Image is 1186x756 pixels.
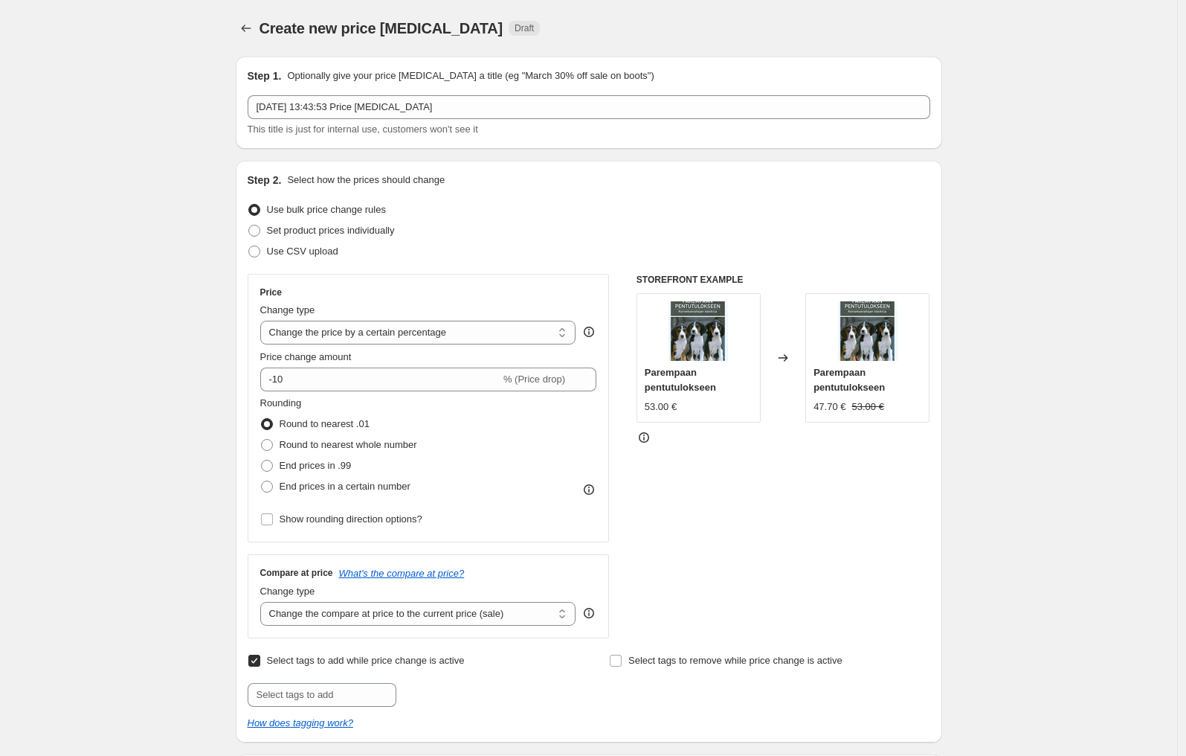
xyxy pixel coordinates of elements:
[267,225,395,236] span: Set product prices individually
[668,301,728,361] img: 16854_kuva_80x.jpg
[339,568,465,579] button: What's the compare at price?
[260,20,503,36] span: Create new price [MEDICAL_DATA]
[287,173,445,188] p: Select how the prices should change
[852,400,884,414] strike: 53.00 €
[280,481,410,492] span: End prices in a certain number
[248,717,353,728] a: How does tagging work?
[248,124,478,135] span: This title is just for internal use, customers won't see it
[280,439,417,450] span: Round to nearest whole number
[260,586,315,597] span: Change type
[581,606,596,621] div: help
[260,397,302,409] span: Rounding
[636,274,930,286] h6: STOREFRONT EXAMPLE
[645,400,677,414] div: 53.00 €
[267,655,465,666] span: Select tags to add while price change is active
[260,351,352,362] span: Price change amount
[267,246,338,257] span: Use CSV upload
[287,68,654,83] p: Optionally give your price [MEDICAL_DATA] a title (eg "March 30% off sale on boots")
[515,22,534,34] span: Draft
[503,374,565,385] span: % (Price drop)
[248,683,396,707] input: Select tags to add
[260,368,500,391] input: -15
[267,204,386,215] span: Use bulk price change rules
[280,460,352,471] span: End prices in .99
[813,400,845,414] div: 47.70 €
[813,367,885,393] span: Parempaan pentutulokseen
[248,95,930,119] input: 30% off holiday sale
[260,567,333,579] h3: Compare at price
[645,367,716,393] span: Parempaan pentutulokseen
[838,301,897,361] img: 16854_kuva_80x.jpg
[260,304,315,315] span: Change type
[260,286,282,298] h3: Price
[236,18,257,39] button: Price change jobs
[248,173,282,188] h2: Step 2.
[280,418,370,429] span: Round to nearest .01
[280,513,422,525] span: Show rounding direction options?
[628,655,842,666] span: Select tags to remove while price change is active
[581,324,596,339] div: help
[248,68,282,83] h2: Step 1.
